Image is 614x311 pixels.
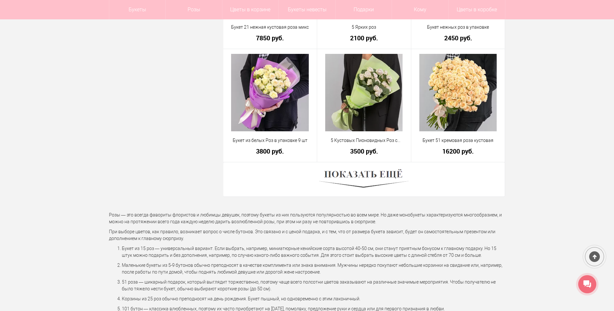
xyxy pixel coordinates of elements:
p: Маленькие букеты из 5-9 бутонов обычно преподносят в качестве комплимента или знака внимания. Муж... [122,262,505,276]
img: Показать ещё [319,167,409,192]
img: Букет из белых Роз в упаковке 9 шт [231,54,309,131]
a: 3800 руб. [228,148,313,155]
p: При выборе цветов, как правило, возникает вопрос о числе бутонов. Это связано и с ценой подарка, ... [109,228,505,242]
a: Букет 21 нежная кустовая роза микс [228,24,313,31]
p: Розы — это всегда фавориты флористов и любимцы девушек, поэтому букеты из них пользуются популярн... [109,212,505,225]
a: 16200 руб. [415,148,501,155]
p: Корзины из 25 роз обычно преподносят на день рождения. Букет пышный, но одновременно с этим лакон... [122,296,505,302]
a: Букет из белых Роз в упаковке 9 шт [228,137,313,144]
a: 2100 руб. [321,35,407,41]
a: Букет нежных роз в упаковке [415,24,501,31]
a: Показать ещё [319,176,409,182]
p: 51 роза — шикарный подарок, который выглядит торжественно, поэтому чаще всего полсотни цветов зак... [122,279,505,292]
a: 5 Ярких роз [321,24,407,31]
a: 7850 руб. [228,35,313,41]
a: Букет 51 кремовая роза кустовая [415,137,501,144]
img: 5 Кустовых Пионовидных Роз с эвкалиптом [325,54,403,131]
p: Букет из 15 роз — универсальный вариант. Если выбрать, например, миниатюрные кенийские сорта высо... [122,245,505,259]
img: Букет 51 кремовая роза кустовая [419,54,497,131]
a: 3500 руб. [321,148,407,155]
a: 5 Кустовых Пионовидных Роз с эвкалиптом [321,137,407,144]
a: 2450 руб. [415,35,501,41]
